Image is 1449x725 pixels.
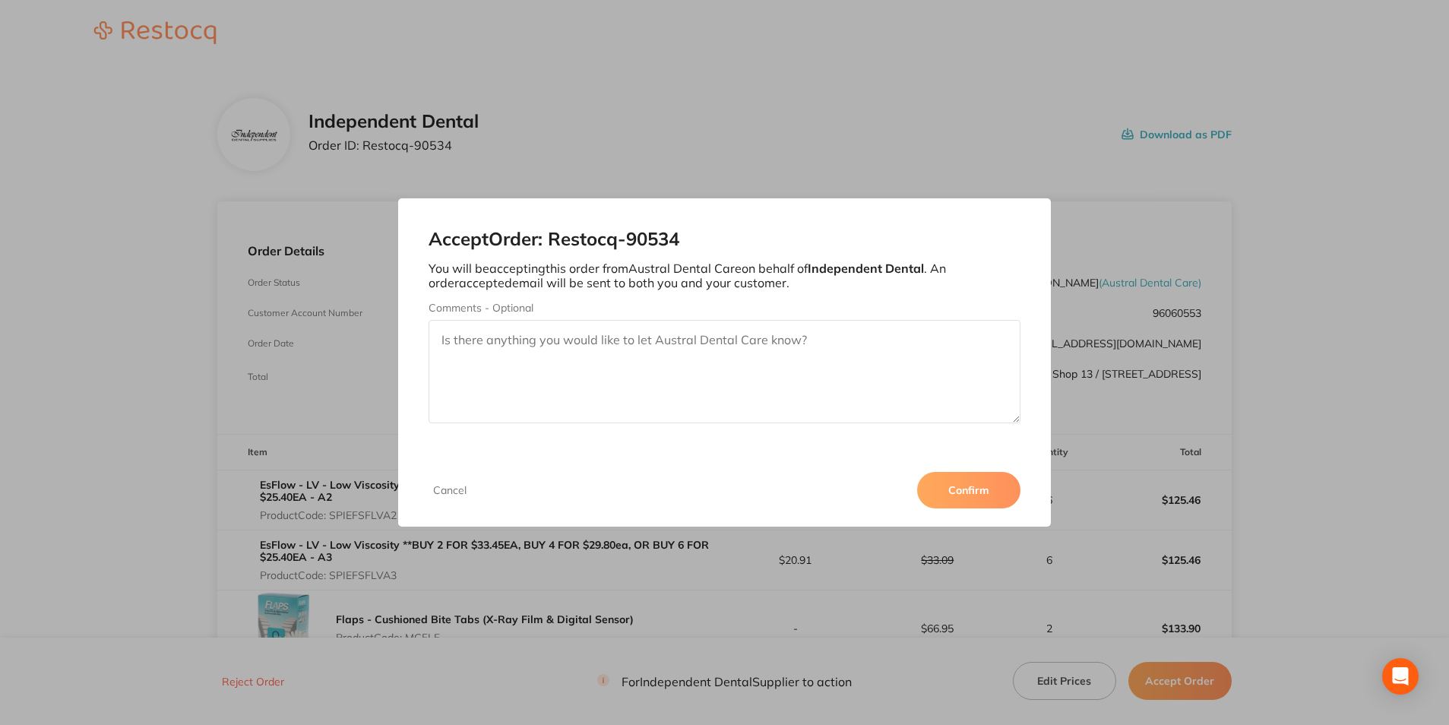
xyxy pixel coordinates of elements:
[429,483,471,497] button: Cancel
[429,302,1020,314] label: Comments - Optional
[429,229,1020,250] h2: Accept Order: Restocq- 90534
[429,261,1020,290] p: You will be accepting this order from Austral Dental Care on behalf of . An order accepted email ...
[808,261,924,276] b: Independent Dental
[1382,658,1419,695] div: Open Intercom Messenger
[917,472,1020,508] button: Confirm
